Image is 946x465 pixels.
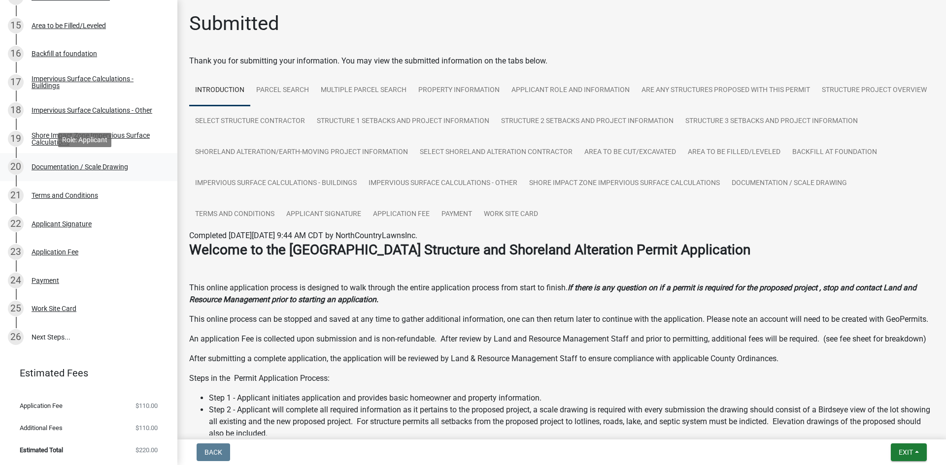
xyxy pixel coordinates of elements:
span: Estimated Total [20,447,63,453]
div: 23 [8,244,24,260]
span: Additional Fees [20,425,63,431]
p: An application Fee is collected upon submission and is non-refundable. After review by Land and R... [189,333,934,345]
div: Backfill at foundation [32,50,97,57]
span: $220.00 [135,447,158,453]
a: Structure 1 Setbacks and project information [311,106,495,137]
span: Back [204,448,222,456]
div: 24 [8,273,24,288]
a: Payment [436,199,478,230]
a: Applicant Signature [280,199,367,230]
a: Impervious Surface Calculations - Buildings [189,168,363,199]
a: Select Structure Contractor [189,106,311,137]
h1: Submitted [189,12,279,35]
span: Application Fee [20,403,63,409]
a: Documentation / Scale Drawing [726,168,853,199]
a: Shoreland Alteration/Earth-Moving Project Information [189,137,414,168]
div: 25 [8,301,24,316]
a: Parcel search [250,75,315,106]
div: Application Fee [32,248,78,255]
div: 18 [8,102,24,118]
div: Applicant Signature [32,220,92,227]
a: Multiple Parcel Search [315,75,412,106]
strong: If there is any question on if a permit is required for the proposed project , stop and contact L... [189,283,916,304]
div: Shore Impact Zone Impervious Surface Calculations [32,132,162,146]
a: Application Fee [367,199,436,230]
li: Step 1 - Applicant initiates application and provides basic homeowner and property information. [209,392,934,404]
div: Impervious Surface Calculations - Buildings [32,75,162,89]
a: Area to be Cut/Excavated [578,137,682,168]
div: 21 [8,187,24,203]
a: Shore Impact Zone Impervious Surface Calculations [523,168,726,199]
a: Are any Structures Proposed with this Permit [636,75,816,106]
a: Introduction [189,75,250,106]
div: 26 [8,329,24,345]
span: Completed [DATE][DATE] 9:44 AM CDT by NorthCountryLawnsInc. [189,231,417,240]
a: Estimated Fees [8,363,162,383]
li: Step 2 - Applicant will complete all required information as it pertains to the proposed project,... [209,404,934,439]
a: Structure 2 Setbacks and project information [495,106,679,137]
span: $110.00 [135,425,158,431]
button: Exit [891,443,927,461]
a: Backfill at foundation [786,137,883,168]
span: $110.00 [135,403,158,409]
div: Thank you for submitting your information. You may view the submitted information on the tabs below. [189,55,934,67]
a: Select Shoreland Alteration contractor [414,137,578,168]
button: Back [197,443,230,461]
a: Work Site Card [478,199,544,230]
div: Area to be Filled/Leveled [32,22,106,29]
div: 16 [8,46,24,62]
a: Applicant Role and Information [506,75,636,106]
a: Impervious Surface Calculations - Other [363,168,523,199]
a: Terms and Conditions [189,199,280,230]
div: 19 [8,131,24,147]
div: Impervious Surface Calculations - Other [32,107,152,114]
div: Role: Applicant [58,133,111,147]
p: This online application process is designed to walk through the entire application process from s... [189,282,934,306]
a: Property Information [412,75,506,106]
a: Structure 3 Setbacks and project information [679,106,864,137]
div: Work Site Card [32,305,76,312]
p: This online process can be stopped and saved at any time to gather additional information, one ca... [189,313,934,325]
div: Documentation / Scale Drawing [32,163,128,170]
div: Terms and Conditions [32,192,98,199]
p: Steps in the Permit Application Process: [189,372,934,384]
div: Payment [32,277,59,284]
a: Area to be Filled/Leveled [682,137,786,168]
div: 22 [8,216,24,232]
span: Exit [899,448,913,456]
strong: Welcome to the [GEOGRAPHIC_DATA] Structure and Shoreland Alteration Permit Application [189,242,750,258]
p: After submitting a complete application, the application will be reviewed by Land & Resource Mana... [189,353,934,365]
div: 17 [8,74,24,90]
div: 20 [8,159,24,175]
a: Structure Project Overview [816,75,933,106]
div: 15 [8,18,24,33]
